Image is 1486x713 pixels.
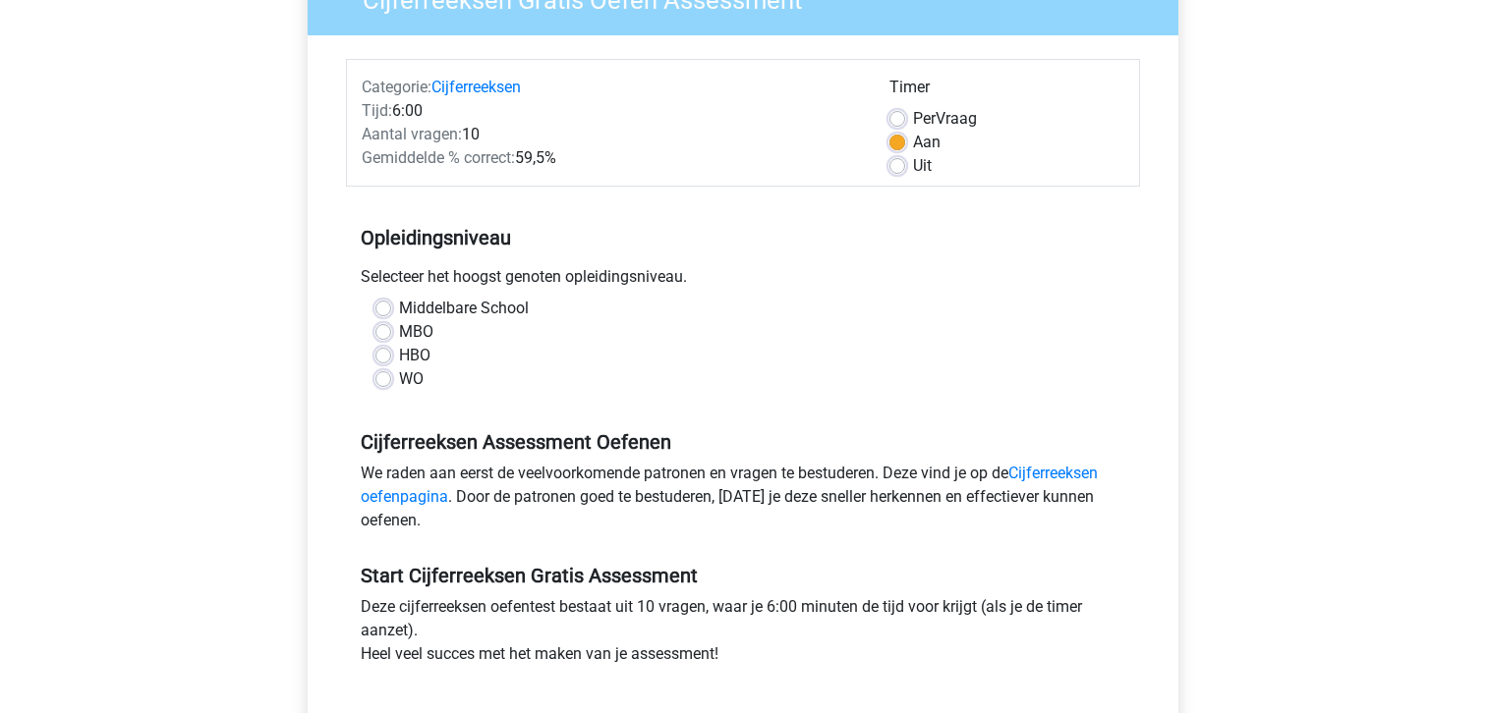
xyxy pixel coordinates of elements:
[362,101,392,120] span: Tijd:
[399,297,529,320] label: Middelbare School
[431,78,521,96] a: Cijferreeksen
[361,218,1125,257] h5: Opleidingsniveau
[346,265,1140,297] div: Selecteer het hoogst genoten opleidingsniveau.
[913,131,941,154] label: Aan
[361,564,1125,587] h5: Start Cijferreeksen Gratis Assessment
[361,430,1125,454] h5: Cijferreeksen Assessment Oefenen
[362,148,515,167] span: Gemiddelde % correct:
[913,154,932,178] label: Uit
[347,99,875,123] div: 6:00
[913,109,936,128] span: Per
[362,125,462,143] span: Aantal vragen:
[346,595,1140,674] div: Deze cijferreeksen oefentest bestaat uit 10 vragen, waar je 6:00 minuten de tijd voor krijgt (als...
[347,146,875,170] div: 59,5%
[889,76,1124,107] div: Timer
[913,107,977,131] label: Vraag
[399,320,433,344] label: MBO
[399,367,424,391] label: WO
[399,344,430,367] label: HBO
[362,78,431,96] span: Categorie:
[347,123,875,146] div: 10
[346,462,1140,540] div: We raden aan eerst de veelvoorkomende patronen en vragen te bestuderen. Deze vind je op de . Door...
